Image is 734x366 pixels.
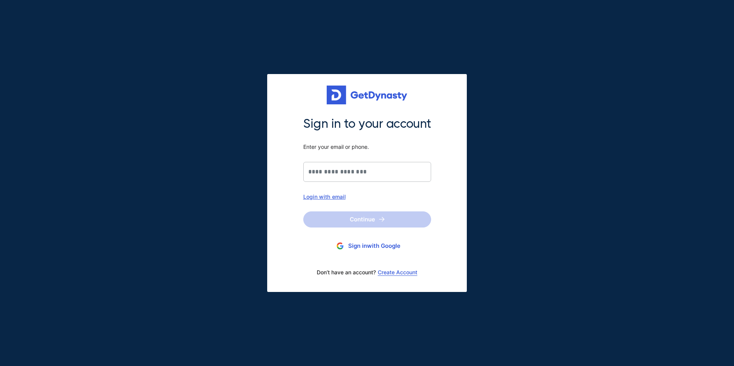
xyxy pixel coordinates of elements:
[303,143,431,150] span: Enter your email or phone.
[303,116,431,132] span: Sign in to your account
[378,269,417,275] a: Create Account
[303,264,431,280] div: Don’t have an account?
[303,193,431,200] div: Login with email
[303,239,431,253] button: Sign inwith Google
[327,86,407,105] img: Get started for free with Dynasty Trust Company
